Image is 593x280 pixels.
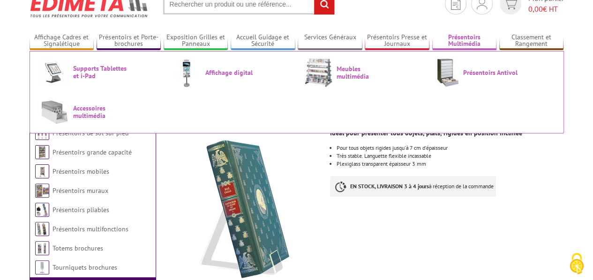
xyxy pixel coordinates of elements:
img: Accessoires multimédia [40,97,69,126]
span: Meubles multimédia [337,65,393,80]
span: 0,00 [528,4,543,14]
a: Meubles multimédia [304,58,421,87]
span: Supports Tablettes et i-Pad [73,65,129,80]
a: Affichage Cadres et Signalétique [30,33,94,49]
img: Supports Tablettes et i-Pad [40,58,69,86]
img: Affichage digital [172,58,201,87]
a: Classement et Rangement [499,33,564,49]
span: Affichage digital [205,69,262,76]
span: Accessoires multimédia [73,104,129,119]
a: Présentoirs et Porte-brochures [97,33,161,49]
img: Tourniquets brochures [35,260,49,274]
a: Affichage digital [172,58,289,87]
a: Services Généraux [298,33,362,49]
img: Meubles multimédia [304,58,332,87]
li: Très stable. Languette flexible incassable [337,153,563,159]
li: Pour tous objets rigides jusqu'à 7 cm d'épaisseur [337,145,563,151]
a: Présentoirs mobiles [53,167,109,176]
a: Présentoirs Presse et Journaux [365,33,429,49]
img: Présentoirs pliables [35,203,49,217]
a: Totems brochures [53,244,103,252]
a: Présentoirs grande capacité [53,148,132,156]
span: Présentoirs Antivol [463,69,519,76]
a: Accueil Guidage et Sécurité [231,33,295,49]
a: Accessoires multimédia [40,97,157,126]
a: Présentoirs Multimédia [432,33,497,49]
a: Présentoirs multifonctions [53,225,128,233]
img: Présentoirs mobiles [35,164,49,178]
img: Présentoirs grande capacité [35,145,49,159]
strong: EN STOCK, LIVRAISON 3 à 4 jours [350,183,429,190]
p: à réception de la commande [330,176,496,197]
a: Présentoirs Antivol [436,58,554,87]
img: Cookies (fenêtre modale) [565,252,588,275]
a: Présentoirs muraux [53,186,108,195]
img: Présentoirs muraux [35,184,49,198]
img: Présentoirs multifonctions [35,222,49,236]
button: Cookies (fenêtre modale) [560,248,593,280]
li: Plexiglass transparent épaisseur 3 mm [337,161,563,167]
a: Supports Tablettes et i-Pad [40,58,157,86]
a: Exposition Grilles et Panneaux [164,33,228,49]
a: Tourniquets brochures [53,263,117,272]
span: € HT [528,4,564,15]
img: Totems brochures [35,241,49,255]
a: Présentoirs pliables [53,206,109,214]
img: Présentoirs Antivol [436,58,459,87]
